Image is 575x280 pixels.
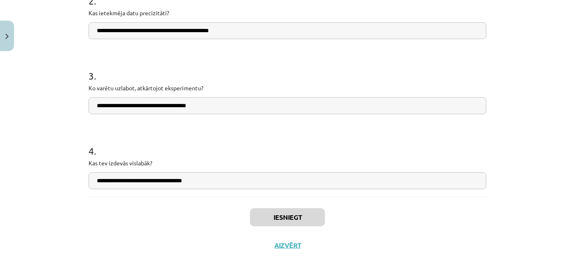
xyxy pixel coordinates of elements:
h1: 4 . [89,131,486,156]
h1: 3 . [89,56,486,81]
p: Kas ietekmēja datu precizitāti? [89,9,486,17]
button: Iesniegt [250,208,325,226]
p: Ko varētu uzlabot, atkārtojot eksperimentu? [89,84,486,92]
button: Aizvērt [272,241,303,249]
p: Kas tev izdevās vislabāk? [89,159,486,167]
img: icon-close-lesson-0947bae3869378f0d4975bcd49f059093ad1ed9edebbc8119c70593378902aed.svg [5,34,9,39]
